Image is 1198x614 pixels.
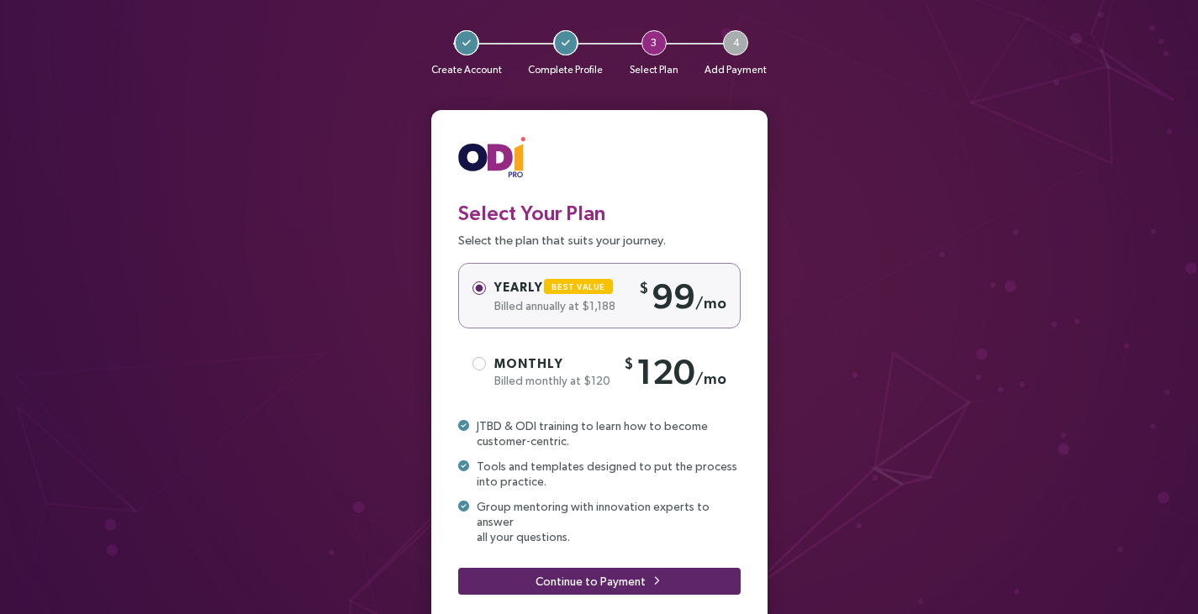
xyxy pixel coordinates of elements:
[641,30,667,55] span: 3
[458,230,741,249] p: Select the plan that suits your journey.
[705,60,767,80] p: Add Payment
[695,370,726,387] sub: /mo
[494,299,615,312] span: Billed annually at $1,188
[431,60,502,80] p: Create Account
[639,279,652,297] sup: $
[458,137,525,181] img: ODIpro
[552,282,605,291] span: Best Value
[723,30,748,55] span: 4
[494,374,610,387] span: Billed monthly at $120
[477,499,741,544] span: Group mentoring with innovation experts to answer all your questions.
[494,356,563,370] span: Monthly
[630,60,678,80] p: Select Plan
[528,60,603,80] p: Complete Profile
[477,459,737,489] span: Tools and templates designed to put the process into practice.
[494,280,620,294] span: Yearly
[624,354,636,372] sup: $
[536,572,646,590] span: Continue to Payment
[639,274,726,318] div: 99
[477,418,708,449] span: JTBD & ODI training to learn how to become customer-centric.
[458,568,741,595] button: Continue to Payment
[695,294,726,312] sub: /mo
[458,201,741,225] h3: Select Your Plan
[624,349,726,394] div: 120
